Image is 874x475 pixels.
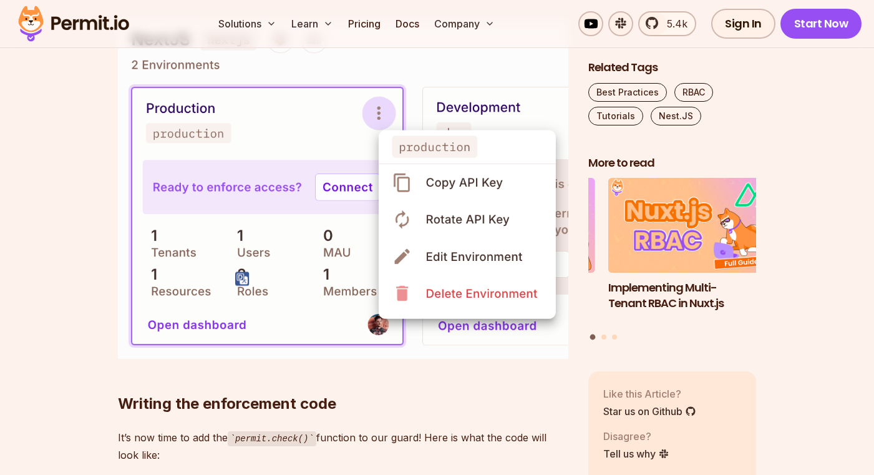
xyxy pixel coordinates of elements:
[213,11,281,36] button: Solutions
[588,83,667,102] a: Best Practices
[391,11,424,36] a: Docs
[651,107,701,125] a: Nest.JS
[608,179,777,327] a: Implementing Multi-Tenant RBAC in Nuxt.jsImplementing Multi-Tenant RBAC in Nuxt.js
[286,11,338,36] button: Learn
[588,107,643,125] a: Tutorials
[603,386,696,401] p: Like this Article?
[780,9,862,39] a: Start Now
[118,344,568,414] h2: Writing the enforcement code
[674,83,713,102] a: RBAC
[118,20,568,359] img: Screenshot 2024-12-13 at 16.05.03.png
[118,429,568,464] p: It’s now time to add the function to our guard! Here is what the code will look like:
[603,446,669,461] a: Tell us why
[603,429,669,444] p: Disagree?
[612,335,617,340] button: Go to slide 3
[12,2,135,45] img: Permit logo
[427,179,595,327] li: 3 of 3
[588,60,757,76] h2: Related Tags
[601,335,606,340] button: Go to slide 2
[608,179,777,273] img: Implementing Multi-Tenant RBAC in Nuxt.js
[638,11,696,36] a: 5.4k
[588,179,757,342] div: Posts
[659,16,687,31] span: 5.4k
[429,11,500,36] button: Company
[608,280,777,311] h3: Implementing Multi-Tenant RBAC in Nuxt.js
[603,404,696,419] a: Star us on Github
[608,179,777,327] li: 1 of 3
[711,9,775,39] a: Sign In
[590,335,596,340] button: Go to slide 1
[343,11,386,36] a: Pricing
[427,179,595,273] img: How to Use JWTs for Authorization: Best Practices and Common Mistakes
[427,280,595,326] h3: How to Use JWTs for Authorization: Best Practices and Common Mistakes
[588,155,757,171] h2: More to read
[228,431,316,446] code: permit.check()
